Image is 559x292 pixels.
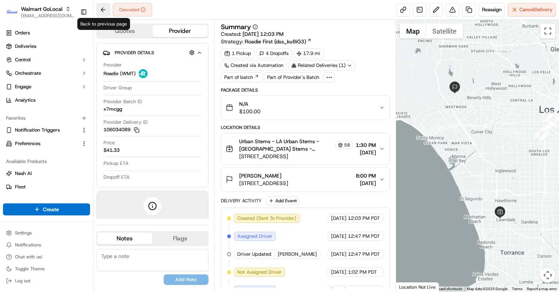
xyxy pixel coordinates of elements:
button: Promise [3,194,90,206]
span: x7mcgg [104,106,122,113]
span: [STREET_ADDRESS] [239,153,353,160]
button: Preferences [3,138,90,150]
div: 17.9 mi [293,48,324,59]
span: [STREET_ADDRESS] [239,179,288,187]
span: Analytics [15,97,35,104]
button: Walmart GoLocal [21,5,62,13]
span: Not Assigned Driver [237,269,282,276]
img: 1736555255976-a54dd68f-1ca7-489b-9aae-adbdc363a1c4 [7,71,21,85]
a: Open this area in Google Maps (opens a new window) [398,282,423,292]
a: Created via Automation [221,60,287,71]
span: Notifications [15,242,41,248]
span: Pickup ETA [104,160,129,167]
button: Create [3,203,90,215]
img: roadie-logo-v2.jpg [139,69,148,78]
button: Provider Details [103,46,202,59]
span: Toggle Theme [15,266,45,272]
span: Fleet [15,184,26,190]
span: Map data ©2025 Google [467,287,507,291]
span: 12:47 PM PDT [348,233,380,240]
button: Log out [3,276,90,286]
span: Driver Group [104,84,132,91]
span: Provider Delivery ID [104,119,148,126]
div: We're available if you need us! [25,79,95,85]
button: Add Event [266,196,299,205]
span: Cancel Delivery [519,6,553,13]
span: [DATE] [331,269,346,276]
button: Fleet [3,181,90,193]
span: Knowledge Base [15,108,57,116]
button: Toggle fullscreen view [540,24,555,39]
span: [DATE] [356,149,376,156]
button: Show satellite imagery [426,24,463,39]
span: API Documentation [71,108,120,116]
button: CancelDelivery [508,3,556,16]
button: Canceled [113,3,152,16]
div: Related Deliveries (1) [288,60,355,71]
button: Nash AI [3,167,90,179]
span: Pylon [74,127,90,132]
span: Nash AI [15,170,32,177]
button: Settings [3,228,90,238]
span: Reassign [482,6,501,13]
div: Package Details [221,87,390,93]
span: Orders [15,30,30,36]
a: Preferences [6,140,78,147]
span: Driver Updated [237,251,271,258]
span: Promise [15,197,33,204]
span: 12:47 PM PDT [348,251,380,258]
span: Assigned Driver [237,233,272,240]
div: 36 [537,125,547,134]
span: Provider [104,62,122,68]
span: [PERSON_NAME] [239,172,281,179]
span: Provider Details [115,50,154,56]
div: Start new chat [25,71,123,79]
span: Log out [15,278,30,284]
span: Created (Sent To Provider) [237,215,296,222]
a: Analytics [3,94,90,106]
button: Keyboard shortcuts [430,286,462,292]
button: Quotes [97,25,152,37]
span: [EMAIL_ADDRESS][DOMAIN_NAME] [21,13,74,19]
button: N/A$100.00 [221,96,389,120]
button: Part of batch [221,72,262,83]
div: 4 Dropoffs [256,48,292,59]
img: Nash [7,7,22,22]
img: Walmart GoLocal [6,6,18,18]
div: 32 [545,112,555,122]
div: Back to previous page [77,18,130,30]
span: [PERSON_NAME] [278,251,317,258]
button: Map camera controls [540,268,555,283]
button: Show street map [400,24,426,39]
span: Engage [15,83,31,90]
span: [DATE] [331,215,346,222]
div: Favorites [3,112,90,124]
button: Notifications [3,240,90,250]
div: Location Details [221,125,390,130]
span: 8:00 PM [356,172,376,179]
button: Start new chat [127,74,136,83]
span: Preferences [15,140,40,147]
a: Orders [3,27,90,39]
p: Welcome 👋 [7,30,136,42]
span: 12:03 PM PDT [348,215,380,222]
div: Available Products [3,156,90,167]
div: 40 [543,122,553,132]
h3: Summary [221,24,251,30]
button: Orchestrate [3,67,90,79]
span: [DATE] [331,251,346,258]
span: Price [104,139,115,146]
a: 💻API Documentation [60,105,123,119]
button: Chat with us! [3,252,90,262]
span: Roadie (WMT) [104,70,136,77]
button: Provider [152,25,208,37]
span: Roadie First (dss_ku8iG3) [245,38,306,45]
span: Chat with us! [15,254,42,260]
span: Orchestrate [15,70,41,77]
span: Urban Stems - LA Urban Stems - [GEOGRAPHIC_DATA] Stems - [GEOGRAPHIC_DATA] - [GEOGRAPHIC_DATA] [239,138,334,153]
button: Notes [97,233,152,245]
a: Deliveries [3,40,90,52]
button: Urban Stems - LA Urban Stems - [GEOGRAPHIC_DATA] Stems - [GEOGRAPHIC_DATA] - [GEOGRAPHIC_DATA]58[... [221,133,389,165]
